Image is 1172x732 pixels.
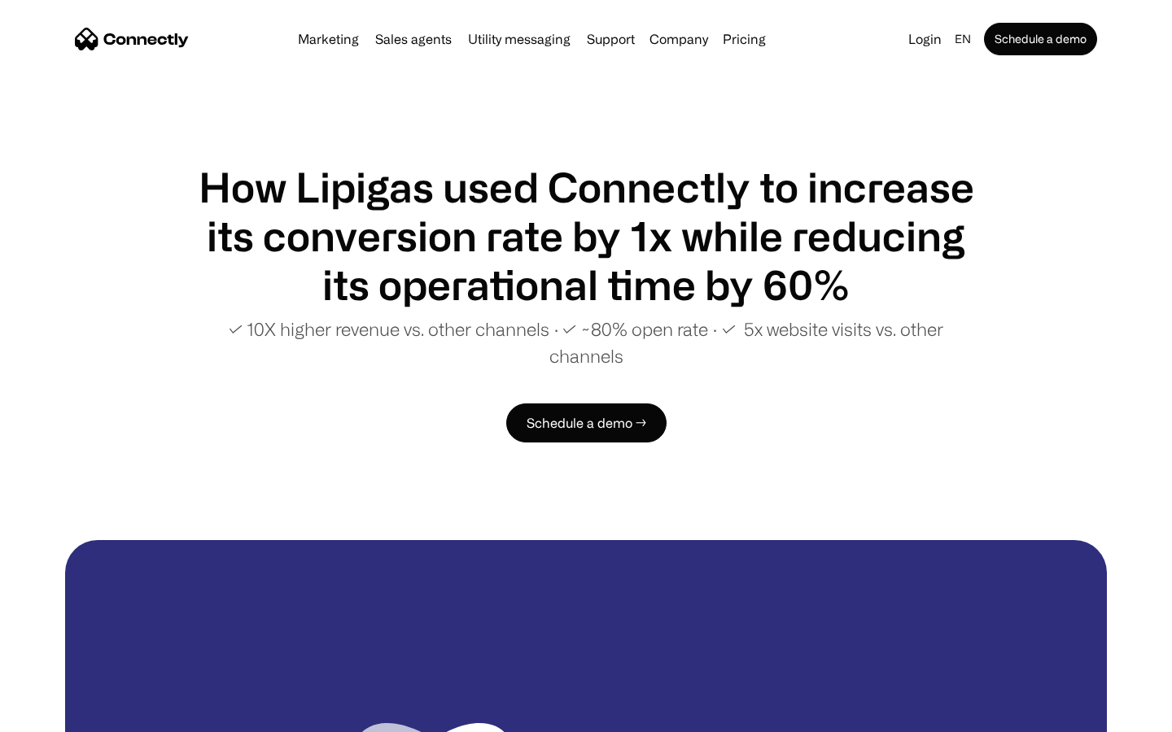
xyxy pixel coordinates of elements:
ul: Language list [33,704,98,726]
a: Pricing [716,33,772,46]
a: Utility messaging [461,33,577,46]
div: Company [649,28,708,50]
p: ✓ 10X higher revenue vs. other channels ∙ ✓ ~80% open rate ∙ ✓ 5x website visits vs. other channels [195,316,977,369]
a: Schedule a demo → [506,403,667,442]
a: Login [902,28,948,50]
div: en [955,28,971,50]
aside: Language selected: English [16,702,98,726]
a: Marketing [291,33,365,46]
a: Support [580,33,641,46]
a: Sales agents [369,33,458,46]
a: Schedule a demo [984,23,1097,55]
h1: How Lipigas used Connectly to increase its conversion rate by 1x while reducing its operational t... [195,163,977,309]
